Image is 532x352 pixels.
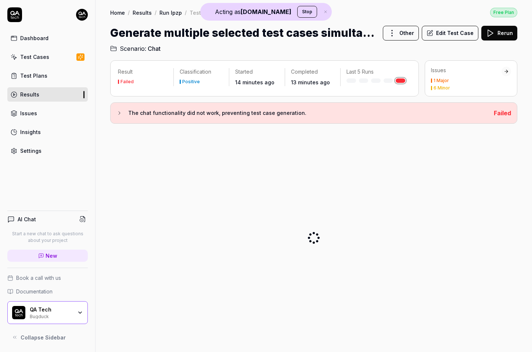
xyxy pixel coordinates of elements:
div: 6 Minor [434,86,450,90]
a: Results [133,9,152,16]
div: / [128,9,130,16]
a: Documentation [7,288,88,295]
div: / [155,9,157,16]
span: Book a call with us [16,274,61,282]
p: Started [235,68,278,75]
a: Test Plans [7,68,88,83]
div: Settings [20,147,42,155]
img: QA Tech Logo [12,306,25,319]
span: New [46,252,57,260]
div: Positive [182,80,200,84]
span: Failed [494,109,511,117]
button: QA Tech LogoQA TechBugduck [7,301,88,324]
h3: The chat functionality did not work, preventing test case generation. [128,109,488,117]
p: Classification [180,68,223,75]
button: Other [383,26,419,41]
div: 1 Major [434,78,449,83]
a: Dashboard [7,31,88,45]
div: Dashboard [20,34,48,42]
a: New [7,250,88,262]
h1: Generate multiple selected test cases simultaneously [110,25,377,41]
a: Issues [7,106,88,120]
div: / [185,9,187,16]
a: Insights [7,125,88,139]
div: Results [20,91,39,98]
div: Test Case Result [190,9,233,16]
div: Test Cases [20,53,49,61]
span: Chat [148,44,161,53]
button: Rerun [481,26,517,41]
a: Home [110,9,125,16]
h4: AI Chat [18,215,36,223]
span: Collapse Sidebar [21,334,66,341]
p: Last 5 Runs [346,68,405,75]
button: The chat functionality did not work, preventing test case generation. [116,109,488,117]
p: Start a new chat to ask questions about your project [7,230,88,244]
span: Documentation [16,288,53,295]
div: Bugduck [30,313,72,319]
div: QA Tech [30,306,72,313]
div: Insights [20,128,41,136]
time: 14 minutes ago [235,79,274,85]
div: Issues [431,67,502,74]
a: Scenario:Chat [110,44,161,53]
p: Result [118,68,168,75]
button: Collapse Sidebar [7,330,88,345]
button: Stop [297,6,317,18]
a: Run lpzp [159,9,182,16]
img: 7ccf6c19-61ad-4a6c-8811-018b02a1b829.jpg [76,9,88,21]
span: Scenario: [118,44,146,53]
time: 13 minutes ago [291,79,330,85]
a: Settings [7,144,88,158]
a: Results [7,87,88,102]
div: Issues [20,109,37,117]
div: Test Plans [20,72,47,80]
div: Failed [121,80,134,84]
div: Free Plan [490,8,517,17]
a: Book a call with us [7,274,88,282]
a: Test Cases [7,50,88,64]
a: Free Plan [490,7,517,17]
button: Edit Test Case [422,26,478,41]
p: Completed [291,68,334,75]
